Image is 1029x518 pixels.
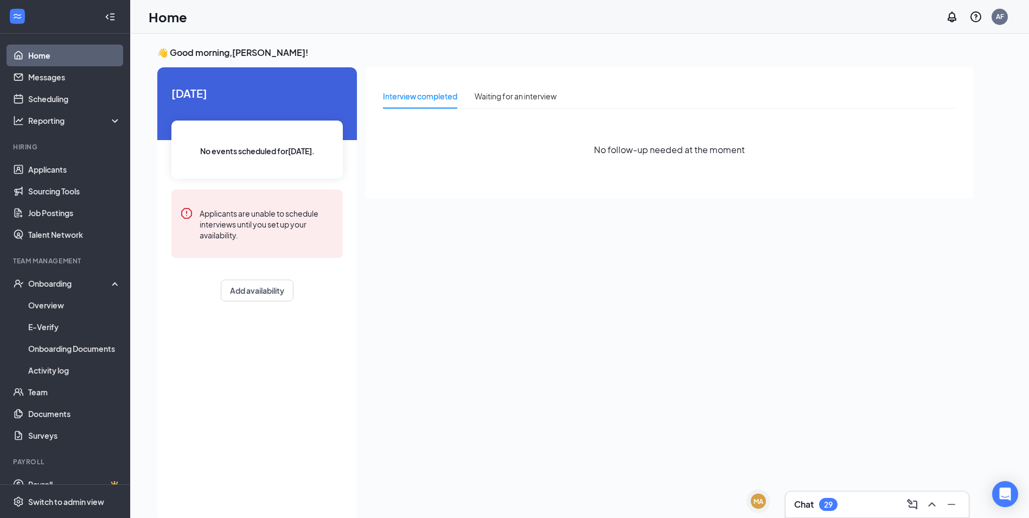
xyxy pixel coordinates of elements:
[28,202,121,224] a: Job Postings
[28,294,121,316] a: Overview
[13,115,24,126] svg: Analysis
[28,338,121,359] a: Onboarding Documents
[794,498,814,510] h3: Chat
[943,496,960,513] button: Minimize
[925,498,938,511] svg: ChevronUp
[28,381,121,403] a: Team
[28,473,121,495] a: PayrollCrown
[383,90,457,102] div: Interview completed
[28,359,121,381] a: Activity log
[13,457,119,466] div: Payroll
[13,256,119,266] div: Team Management
[28,180,121,202] a: Sourcing Tools
[28,496,104,507] div: Switch to admin view
[180,207,193,220] svg: Error
[969,10,982,23] svg: QuestionInfo
[105,11,116,22] svg: Collapse
[28,403,121,425] a: Documents
[945,10,958,23] svg: Notifications
[13,142,119,151] div: Hiring
[28,115,122,126] div: Reporting
[28,159,121,180] a: Applicants
[221,280,293,301] button: Add availability
[13,278,24,289] svg: UserCheck
[906,498,919,511] svg: ComposeMessage
[594,143,745,156] span: No follow-up needed at the moment
[28,425,121,446] a: Surveys
[12,11,23,22] svg: WorkstreamLogo
[904,496,921,513] button: ComposeMessage
[945,498,958,511] svg: Minimize
[992,481,1018,507] div: Open Intercom Messenger
[157,47,973,59] h3: 👋 Good morning, [PERSON_NAME] !
[996,12,1004,21] div: AF
[200,207,334,241] div: Applicants are unable to schedule interviews until you set up your availability.
[200,145,315,157] span: No events scheduled for [DATE] .
[28,316,121,338] a: E-Verify
[475,90,557,102] div: Waiting for an interview
[13,496,24,507] svg: Settings
[28,278,112,289] div: Onboarding
[824,500,833,509] div: 29
[171,85,343,102] span: [DATE]
[28,45,121,66] a: Home
[923,496,941,513] button: ChevronUp
[28,224,121,245] a: Talent Network
[28,88,121,110] a: Scheduling
[28,66,121,88] a: Messages
[149,8,187,26] h1: Home
[753,497,763,506] div: MA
